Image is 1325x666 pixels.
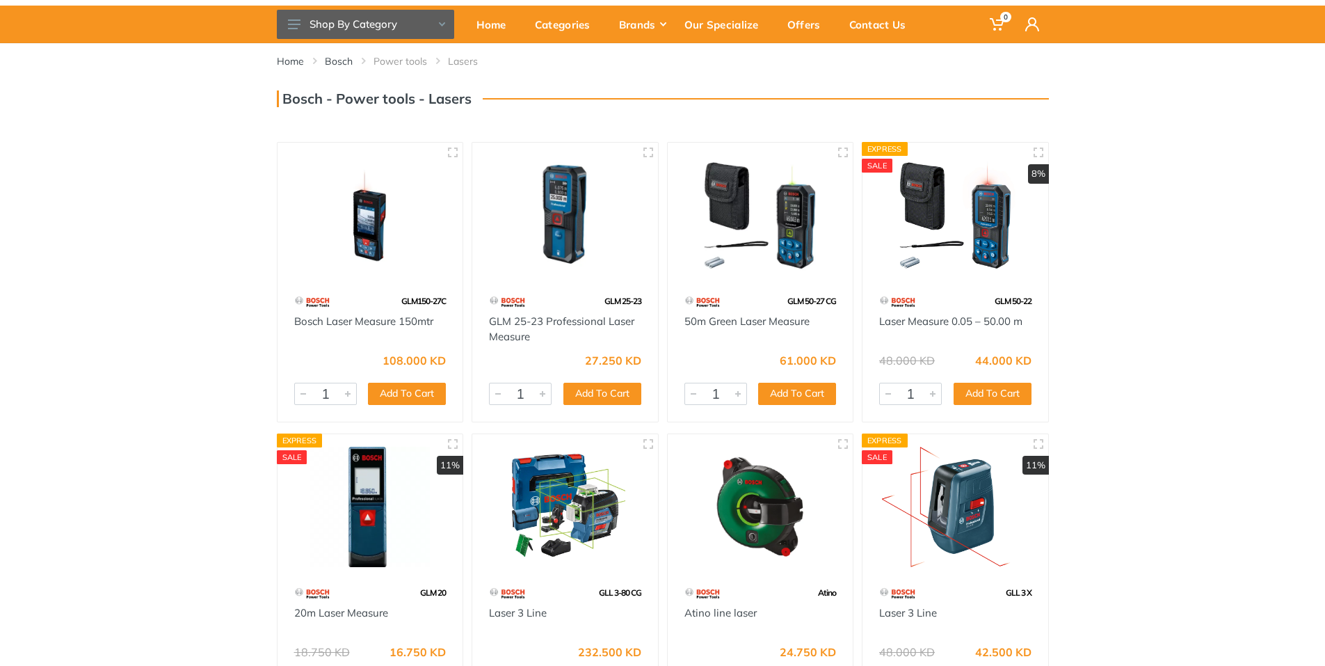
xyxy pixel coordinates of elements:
[1028,164,1049,184] div: 8%
[489,315,634,344] a: GLM 25-23 Professional Laser Measure
[374,54,427,68] a: Power tools
[1006,587,1031,598] span: GLL 3 X
[578,647,641,658] div: 232.500 KD
[290,155,451,276] img: Royal Tools - Bosch Laser Measure 150mtr
[420,587,446,598] span: GLM 20
[448,54,499,68] li: Lasers
[277,434,323,447] div: Express
[489,290,526,314] img: 55.webp
[1022,456,1049,475] div: 11%
[840,10,925,39] div: Contact Us
[879,315,1022,328] a: Laser Measure 0.05 – 50.00 m
[840,6,925,43] a: Contact Us
[277,54,1049,68] nav: breadcrumb
[675,6,778,43] a: Our Specialize
[680,447,841,567] img: Royal Tools - Atino line laser
[975,355,1031,366] div: 44.000 KD
[818,587,836,598] span: Atino
[980,6,1015,43] a: 0
[684,581,721,605] img: 55.webp
[467,6,525,43] a: Home
[879,355,935,366] div: 48.000 KD
[525,10,609,39] div: Categories
[277,90,472,107] h3: Bosch - Power tools - Lasers
[684,606,757,619] a: Atino line laser
[758,383,836,405] button: Add To Cart
[467,10,525,39] div: Home
[1000,12,1011,22] span: 0
[485,447,645,567] img: Royal Tools - Laser 3 Line
[383,355,446,366] div: 108.000 KD
[862,434,908,447] div: Express
[778,6,840,43] a: Offers
[684,315,810,328] a: 50m Green Laser Measure
[778,10,840,39] div: Offers
[975,647,1031,658] div: 42.500 KD
[294,290,331,314] img: 55.webp
[862,450,892,464] div: SALE
[995,296,1031,306] span: GLM 50-22
[879,606,937,619] a: Laser 3 Line
[277,54,304,68] a: Home
[780,647,836,658] div: 24.750 KD
[787,296,836,306] span: GLM 50-27 CG
[277,450,307,464] div: SALE
[325,54,353,68] a: Bosch
[604,296,641,306] span: GLM 25-23
[879,581,916,605] img: 55.webp
[489,581,526,605] img: 55.webp
[862,159,892,173] div: SALE
[401,296,446,306] span: GLM150-27C
[675,10,778,39] div: Our Specialize
[862,142,908,156] div: Express
[294,315,433,328] a: Bosch Laser Measure 150mtr
[277,10,454,39] button: Shop By Category
[525,6,609,43] a: Categories
[879,290,916,314] img: 55.webp
[780,355,836,366] div: 61.000 KD
[294,606,388,619] a: 20m Laser Measure
[875,447,1036,567] img: Royal Tools - Laser 3 Line
[437,456,463,475] div: 11%
[485,155,645,276] img: Royal Tools - GLM 25-23 Professional Laser Measure
[609,10,675,39] div: Brands
[599,587,641,598] span: GLL 3-80 CG
[290,447,451,567] img: Royal Tools - 20m Laser Measure
[368,383,446,405] button: Add To Cart
[684,290,721,314] img: 55.webp
[294,647,350,658] div: 18.750 KD
[294,581,331,605] img: 55.webp
[680,155,841,276] img: Royal Tools - 50m Green Laser Measure
[954,383,1031,405] button: Add To Cart
[875,155,1036,276] img: Royal Tools - Laser Measure 0.05 – 50.00 m
[585,355,641,366] div: 27.250 KD
[879,647,935,658] div: 48.000 KD
[390,647,446,658] div: 16.750 KD
[563,383,641,405] button: Add To Cart
[489,606,547,619] a: Laser 3 Line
